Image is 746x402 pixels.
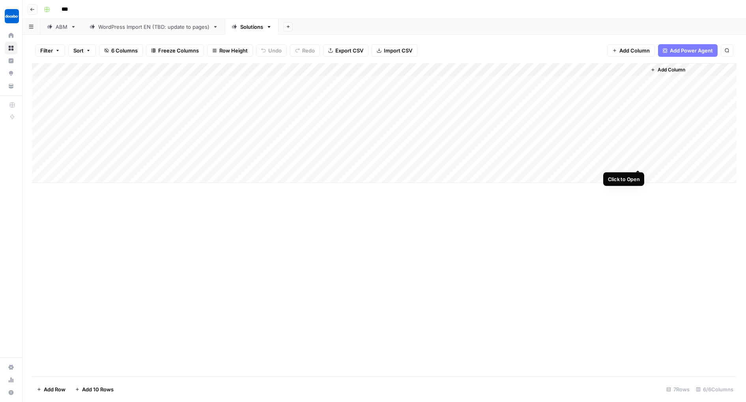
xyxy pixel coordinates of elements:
[83,19,225,35] a: WordPress Import EN (TBD: update to pages)
[99,44,143,57] button: 6 Columns
[290,44,320,57] button: Redo
[302,47,315,54] span: Redo
[5,67,17,80] a: Opportunities
[256,44,287,57] button: Undo
[73,47,84,54] span: Sort
[663,383,693,396] div: 7 Rows
[5,54,17,67] a: Insights
[82,385,114,393] span: Add 10 Rows
[619,47,650,54] span: Add Column
[5,386,17,399] button: Help + Support
[323,44,368,57] button: Export CSV
[335,47,363,54] span: Export CSV
[146,44,204,57] button: Freeze Columns
[5,6,17,26] button: Workspace: Docebo
[240,23,263,31] div: Solutions
[608,175,640,183] div: Click to Open
[225,19,279,35] a: Solutions
[658,44,718,57] button: Add Power Agent
[35,44,65,57] button: Filter
[111,47,138,54] span: 6 Columns
[5,9,19,23] img: Docebo Logo
[158,47,199,54] span: Freeze Columns
[693,383,737,396] div: 6/6 Columns
[384,47,412,54] span: Import CSV
[5,29,17,42] a: Home
[5,374,17,386] a: Usage
[32,383,70,396] button: Add Row
[5,80,17,92] a: Your Data
[219,47,248,54] span: Row Height
[40,47,53,54] span: Filter
[5,361,17,374] a: Settings
[68,44,96,57] button: Sort
[670,47,713,54] span: Add Power Agent
[607,44,655,57] button: Add Column
[647,65,688,75] button: Add Column
[40,19,83,35] a: ABM
[56,23,67,31] div: ABM
[268,47,282,54] span: Undo
[207,44,253,57] button: Row Height
[658,66,685,73] span: Add Column
[98,23,209,31] div: WordPress Import EN (TBD: update to pages)
[372,44,417,57] button: Import CSV
[5,42,17,54] a: Browse
[70,383,118,396] button: Add 10 Rows
[44,385,65,393] span: Add Row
